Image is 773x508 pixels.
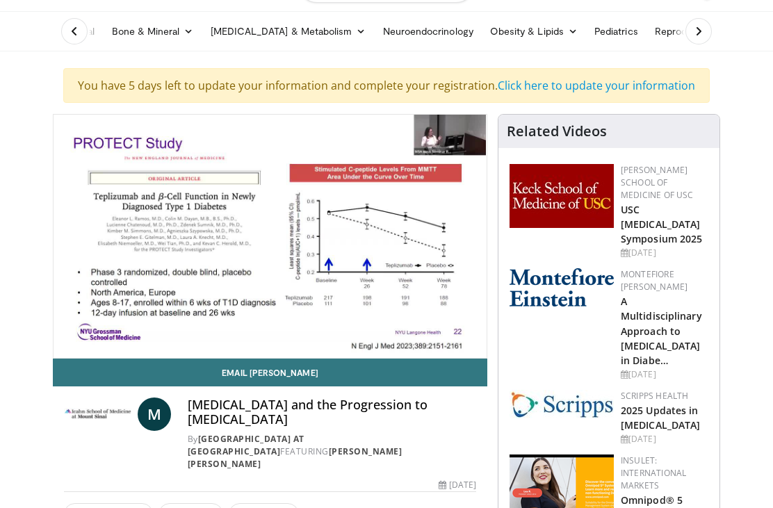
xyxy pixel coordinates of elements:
h4: Related Videos [507,123,607,140]
a: Pediatrics [586,17,646,45]
img: 7b941f1f-d101-407a-8bfa-07bd47db01ba.png.150x105_q85_autocrop_double_scale_upscale_version-0.2.jpg [510,164,614,228]
a: [GEOGRAPHIC_DATA] at [GEOGRAPHIC_DATA] [188,433,304,457]
a: Montefiore [PERSON_NAME] [621,268,687,293]
div: [DATE] [439,479,476,491]
img: b0142b4c-93a1-4b58-8f91-5265c282693c.png.150x105_q85_autocrop_double_scale_upscale_version-0.2.png [510,268,614,306]
a: Bone & Mineral [104,17,202,45]
a: Obesity & Lipids [482,17,586,45]
div: [DATE] [621,368,708,381]
a: [PERSON_NAME] [PERSON_NAME] [188,445,402,470]
div: By FEATURING [188,433,476,470]
a: Insulet: International Markets [621,454,686,491]
a: Scripps Health [621,390,688,402]
h4: [MEDICAL_DATA] and the Progression to [MEDICAL_DATA] [188,398,476,427]
a: A Multidisciplinary Approach to [MEDICAL_DATA] in Diabe… [621,295,702,366]
a: Reproductive [646,17,723,45]
a: [MEDICAL_DATA] & Metabolism [202,17,375,45]
a: USC [MEDICAL_DATA] Symposium 2025 [621,203,702,245]
a: Neuroendocrinology [375,17,482,45]
a: Click here to update your information [498,78,695,93]
video-js: Video Player [54,115,487,358]
div: [DATE] [621,247,708,259]
a: [PERSON_NAME] School of Medicine of USC [621,164,694,201]
div: [DATE] [621,433,708,445]
img: Icahn School of Medicine at Mount Sinai [64,398,132,431]
a: M [138,398,171,431]
div: You have 5 days left to update your information and complete your registration. [63,68,710,103]
img: c9f2b0b7-b02a-4276-a72a-b0cbb4230bc1.jpg.150x105_q85_autocrop_double_scale_upscale_version-0.2.jpg [510,390,614,418]
a: Email [PERSON_NAME] [53,359,487,386]
a: 2025 Updates in [MEDICAL_DATA] [621,404,700,432]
